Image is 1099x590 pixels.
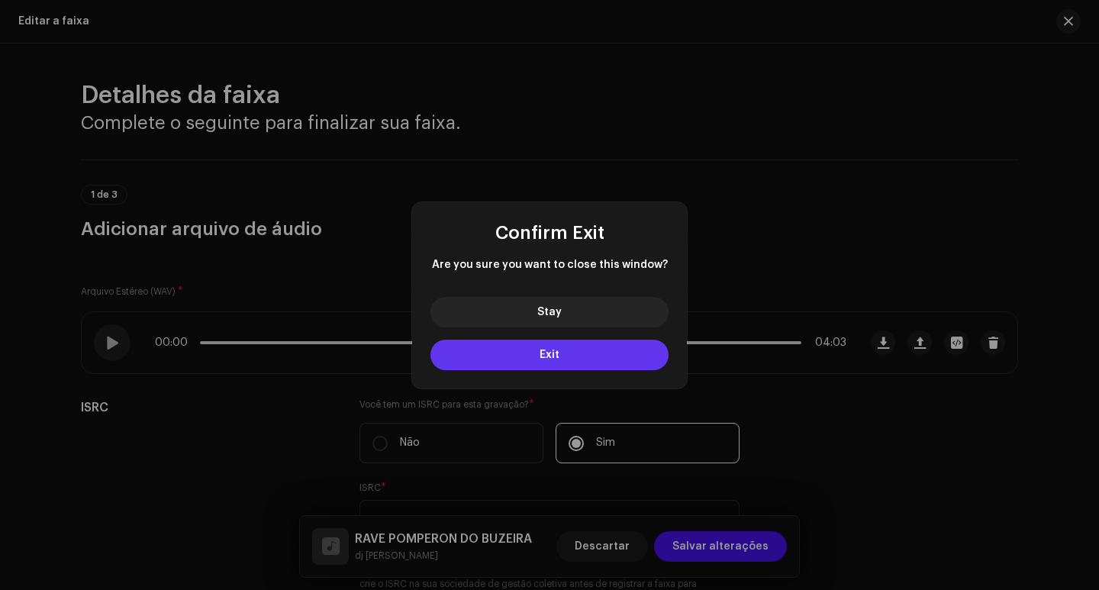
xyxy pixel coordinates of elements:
[430,257,669,272] span: Are you sure you want to close this window?
[430,340,669,370] button: Exit
[495,224,604,242] span: Confirm Exit
[540,350,559,360] span: Exit
[430,297,669,327] button: Stay
[537,307,562,318] span: Stay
